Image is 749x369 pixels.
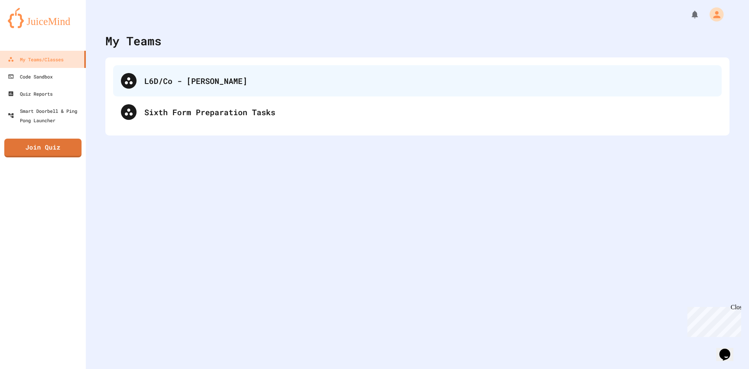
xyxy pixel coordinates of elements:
[113,65,722,96] div: L6D/Co - [PERSON_NAME]
[8,8,78,28] img: logo-orange.svg
[3,3,54,50] div: Chat with us now!Close
[701,5,726,23] div: My Account
[716,338,741,361] iframe: chat widget
[684,304,741,337] iframe: chat widget
[4,139,82,157] a: Join Quiz
[113,96,722,128] div: Sixth Form Preparation Tasks
[144,75,714,87] div: L6D/Co - [PERSON_NAME]
[105,32,162,50] div: My Teams
[8,89,53,98] div: Quiz Reports
[8,55,64,64] div: My Teams/Classes
[8,72,53,81] div: Code Sandbox
[144,106,714,118] div: Sixth Form Preparation Tasks
[8,106,83,125] div: Smart Doorbell & Ping Pong Launcher
[676,8,701,21] div: My Notifications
